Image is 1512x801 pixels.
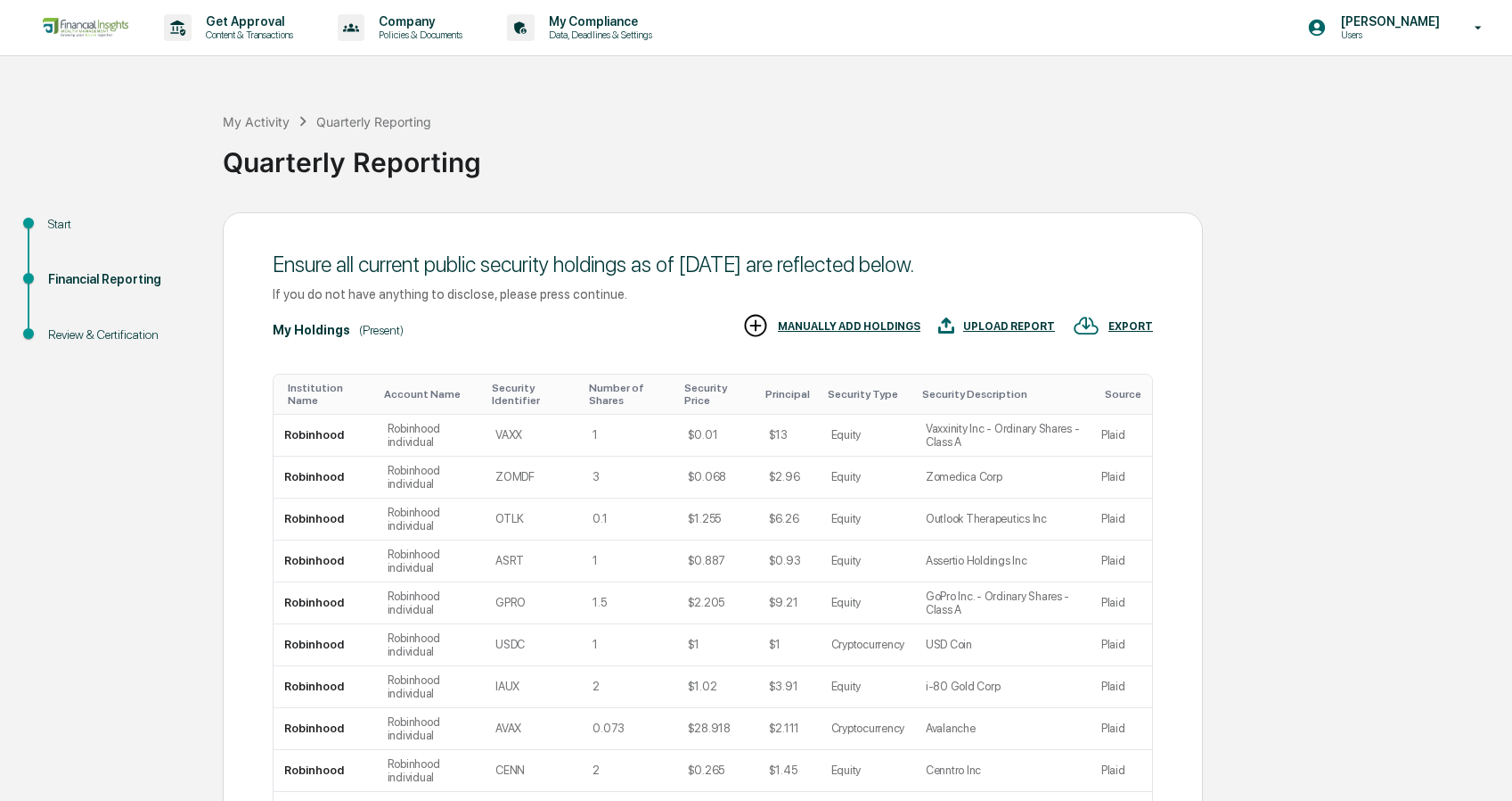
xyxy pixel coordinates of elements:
[582,415,676,457] td: 1
[485,624,582,666] td: USDC
[821,499,915,541] td: Equity
[821,582,915,624] td: Equity
[288,382,370,407] div: Toggle SortBy
[677,750,758,792] td: $0.265
[582,582,676,624] td: 1.5
[1091,541,1152,582] td: Plaid
[821,541,915,582] td: Equity
[677,457,758,499] td: $0.068
[359,323,404,337] div: (Present)
[273,252,1153,277] div: Ensure all current public security holdings as of [DATE] are reflected below.
[485,541,582,582] td: ASRT
[274,582,377,624] td: Robinhood
[582,499,676,541] td: 0.1
[1073,312,1099,339] img: EXPORT
[765,388,813,400] div: Toggle SortBy
[192,29,302,41] p: Content & Transactions
[821,708,915,750] td: Cryptocurrency
[377,582,486,624] td: Robinhood individual
[1108,320,1153,333] div: EXPORT
[742,312,769,339] img: MANUALLY ADD HOLDINGS
[1327,14,1449,29] p: [PERSON_NAME]
[1091,582,1152,624] td: Plaid
[485,666,582,708] td: IAUX
[677,582,758,624] td: $2.205
[274,415,377,457] td: Robinhood
[677,708,758,750] td: $28.918
[1091,499,1152,541] td: Plaid
[364,14,471,29] p: Company
[915,541,1091,582] td: Assertio Holdings Inc
[684,382,751,407] div: Toggle SortBy
[821,415,915,457] td: Equity
[377,708,486,750] td: Robinhood individual
[316,114,431,129] div: Quarterly Reporting
[1327,29,1449,41] p: Users
[915,750,1091,792] td: Cenntro Inc
[1091,624,1152,666] td: Plaid
[43,18,128,37] img: logo
[274,624,377,666] td: Robinhood
[274,457,377,499] td: Robinhood
[1091,415,1152,457] td: Plaid
[677,666,758,708] td: $1.02
[377,624,486,666] td: Robinhood individual
[1455,742,1503,790] iframe: Open customer support
[821,624,915,666] td: Cryptocurrency
[915,499,1091,541] td: Outlook Therapeutics Inc
[582,457,676,499] td: 3
[485,499,582,541] td: OTLK
[1091,750,1152,792] td: Plaid
[223,114,290,129] div: My Activity
[828,388,908,400] div: Toggle SortBy
[485,582,582,624] td: GPRO
[274,499,377,541] td: Robinhood
[582,750,676,792] td: 2
[48,326,194,344] div: Review & Certification
[274,666,377,708] td: Robinhood
[377,457,486,499] td: Robinhood individual
[582,708,676,750] td: 0.073
[492,382,575,407] div: Toggle SortBy
[758,541,821,582] td: $0.93
[485,415,582,457] td: VAXX
[273,323,350,337] div: My Holdings
[758,750,821,792] td: $1.45
[758,582,821,624] td: $9.21
[915,582,1091,624] td: GoPro Inc. - Ordinary Shares - Class A
[821,750,915,792] td: Equity
[922,388,1083,400] div: Toggle SortBy
[582,541,676,582] td: 1
[677,541,758,582] td: $0.887
[384,388,478,400] div: Toggle SortBy
[1091,666,1152,708] td: Plaid
[48,215,194,234] div: Start
[915,415,1091,457] td: Vaxxinity Inc - Ordinary Shares - Class A
[915,666,1091,708] td: i-80 Gold Corp
[273,286,1153,301] div: If you do not have anything to disclose, please press continue.
[821,457,915,499] td: Equity
[915,457,1091,499] td: Zomedica Corp
[821,666,915,708] td: Equity
[192,14,302,29] p: Get Approval
[377,415,486,457] td: Robinhood individual
[963,320,1055,333] div: UPLOAD REPORT
[758,624,821,666] td: $1
[758,708,821,750] td: $2.111
[938,312,954,339] img: UPLOAD REPORT
[582,624,676,666] td: 1
[758,666,821,708] td: $3.91
[758,499,821,541] td: $6.26
[485,708,582,750] td: AVAX
[778,320,920,333] div: MANUALLY ADD HOLDINGS
[223,132,1503,178] div: Quarterly Reporting
[677,415,758,457] td: $0.01
[274,708,377,750] td: Robinhood
[377,750,486,792] td: Robinhood individual
[677,499,758,541] td: $1.255
[915,624,1091,666] td: USD Coin
[485,457,582,499] td: ZOMDF
[48,270,194,289] div: Financial Reporting
[274,750,377,792] td: Robinhood
[589,382,669,407] div: Toggle SortBy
